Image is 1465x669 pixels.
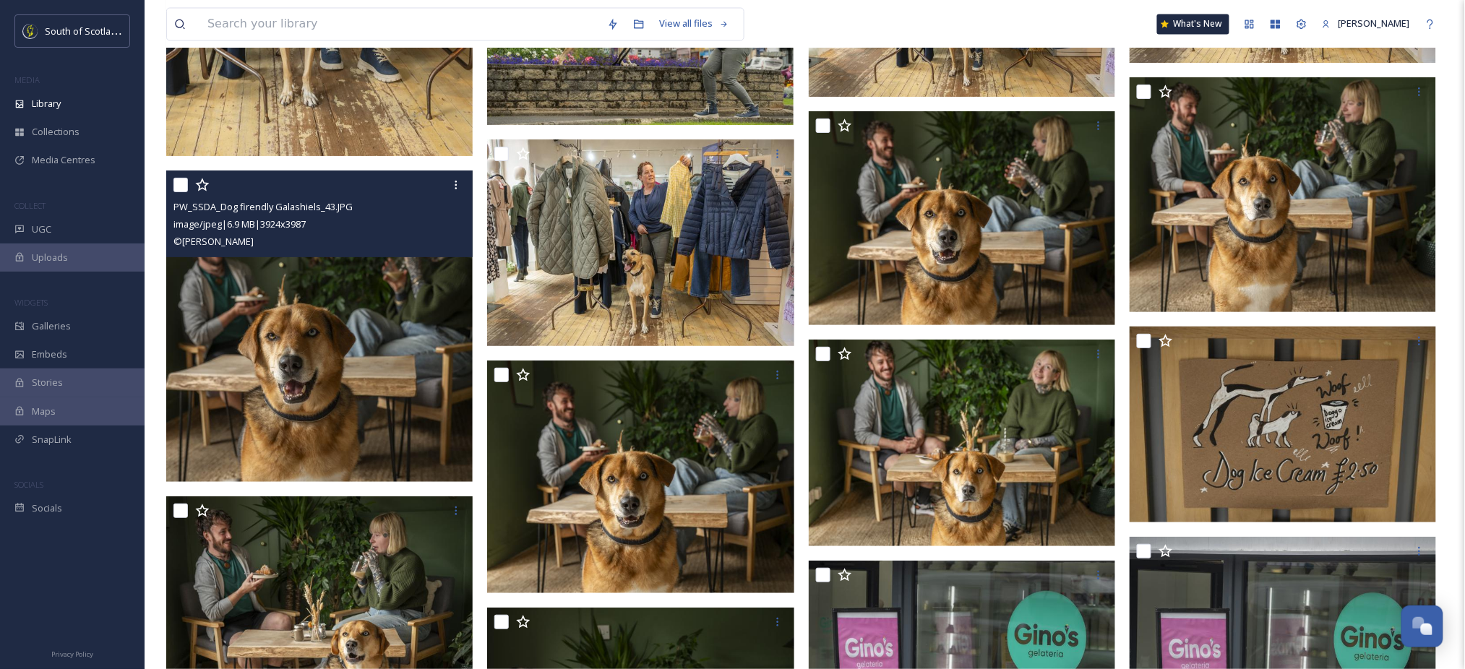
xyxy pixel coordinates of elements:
[173,217,306,230] span: image/jpeg | 6.9 MB | 3924 x 3987
[32,376,63,389] span: Stories
[1315,9,1417,38] a: [PERSON_NAME]
[51,649,93,659] span: Privacy Policy
[1339,17,1410,30] span: [PERSON_NAME]
[1130,326,1440,522] img: PW_SSDA_Dog firendly Galashiels_36.JPG
[23,24,38,38] img: images.jpeg
[32,125,80,139] span: Collections
[652,9,736,38] a: View all files
[45,24,210,38] span: South of Scotland Destination Alliance
[32,319,71,333] span: Galleries
[487,361,798,593] img: PW_SSDA_Dog firendly Galashiels_42.JPG
[1130,77,1436,311] img: PW_SSDA_Dog firendly Galashiels_40.JPG
[809,111,1120,325] img: PW_SSDA_Dog firendly Galashiels_41.JPG
[32,433,72,446] span: SnapLink
[14,74,40,85] span: MEDIA
[1401,605,1443,647] button: Open Chat
[809,340,1120,546] img: PW_SSDA_Dog firendly Galashiels_37.JPG
[14,479,43,490] span: SOCIALS
[200,8,600,40] input: Search your library
[32,348,67,361] span: Embeds
[487,139,798,346] img: PW_SSDA_Dog firendly Galashiels_46.JPG
[32,153,95,167] span: Media Centres
[32,405,56,418] span: Maps
[166,171,473,482] img: PW_SSDA_Dog firendly Galashiels_43.JPG
[32,501,62,515] span: Socials
[14,200,46,211] span: COLLECT
[14,297,48,308] span: WIDGETS
[1157,14,1229,34] a: What's New
[51,644,93,662] a: Privacy Policy
[173,235,254,248] span: © [PERSON_NAME]
[173,200,353,213] span: PW_SSDA_Dog firendly Galashiels_43.JPG
[32,251,68,264] span: Uploads
[32,97,61,111] span: Library
[32,223,51,236] span: UGC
